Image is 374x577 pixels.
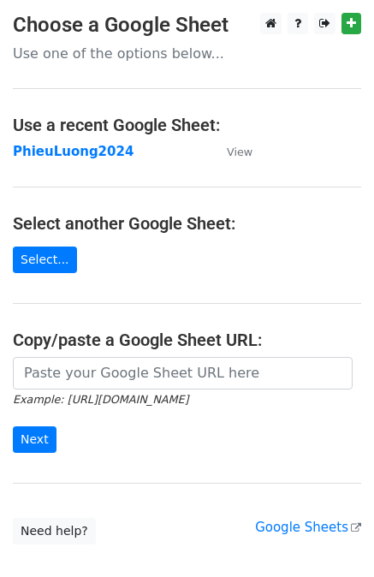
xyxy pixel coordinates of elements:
small: View [227,146,252,158]
h4: Select another Google Sheet: [13,213,361,234]
h3: Choose a Google Sheet [13,13,361,38]
input: Paste your Google Sheet URL here [13,357,353,390]
a: Google Sheets [255,520,361,535]
h4: Use a recent Google Sheet: [13,115,361,135]
small: Example: [URL][DOMAIN_NAME] [13,393,188,406]
a: View [210,144,252,159]
input: Next [13,426,56,453]
p: Use one of the options below... [13,45,361,62]
a: PhieuLuong2024 [13,144,134,159]
a: Need help? [13,518,96,544]
a: Select... [13,247,77,273]
h4: Copy/paste a Google Sheet URL: [13,330,361,350]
